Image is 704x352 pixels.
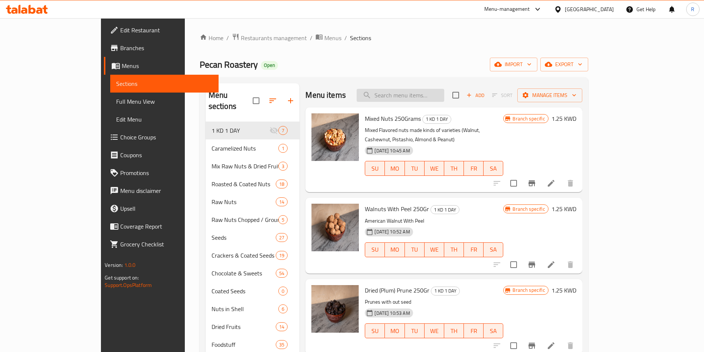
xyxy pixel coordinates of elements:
div: 1 KD 1 DAY [422,115,451,124]
div: items [278,126,288,135]
span: Select to update [506,175,521,191]
div: Roasted & Coated Nuts18 [206,175,300,193]
span: WE [428,244,441,255]
div: Nuts in Shell6 [206,300,300,318]
span: 14 [276,198,287,206]
a: Promotions [104,164,219,182]
input: search [357,89,444,102]
div: 1 KD 1 DAY [212,126,270,135]
span: 18 [276,181,287,188]
svg: Inactive section [269,126,278,135]
div: items [278,215,288,224]
span: Upsell [120,204,213,213]
span: TH [447,163,461,174]
div: Crackers & Coated Seeds19 [206,246,300,264]
span: Sections [116,79,213,88]
span: Coupons [120,151,213,159]
div: 1 KD 1 DAY7 [206,122,300,139]
span: export [546,60,582,69]
button: Manage items [517,88,582,102]
h6: 1.25 KWD [551,204,576,214]
a: Edit Restaurant [104,21,219,39]
span: 35 [276,341,287,348]
p: American Walnut With Peel [365,216,503,226]
span: [DATE] 10:52 AM [371,228,413,235]
span: 14 [276,323,287,330]
span: TH [447,244,461,255]
div: Foodstuff [212,340,276,349]
button: SU [365,323,385,338]
span: MO [388,244,402,255]
span: SU [368,326,382,336]
a: Restaurants management [232,33,307,43]
a: Menus [104,57,219,75]
span: 6 [279,306,287,313]
div: Chocolate & Sweets54 [206,264,300,282]
div: items [276,251,288,260]
button: FR [464,323,484,338]
div: [GEOGRAPHIC_DATA] [565,5,614,13]
div: items [278,304,288,313]
button: SA [484,323,503,338]
div: items [278,144,288,153]
img: Dried (Plum) Prune 250Gr [311,285,359,333]
nav: breadcrumb [200,33,588,43]
button: SA [484,242,503,257]
button: TH [444,323,464,338]
span: Restaurants management [241,33,307,42]
a: Grocery Checklist [104,235,219,253]
a: Edit menu item [547,341,556,350]
div: 1 KD 1 DAY [430,205,459,214]
span: 19 [276,252,287,259]
h2: Menu items [305,90,346,101]
span: Menu disclaimer [120,186,213,195]
div: Raw Nuts Chopped / Grounded5 [206,211,300,229]
button: TU [405,242,425,257]
span: Add [465,91,485,100]
span: TU [408,244,422,255]
span: Mix Raw Nuts & Dried Fruits [212,162,279,171]
button: delete [561,256,579,274]
span: R [691,5,694,13]
button: WE [425,161,444,176]
span: FR [467,244,481,255]
span: [DATE] 10:45 AM [371,147,413,154]
div: Coated Seeds [212,287,279,296]
button: SA [484,161,503,176]
span: Promotions [120,168,213,177]
span: 1 KD 1 DAY [431,287,459,295]
button: TH [444,161,464,176]
span: TU [408,163,422,174]
span: 1 [279,145,287,152]
span: Grocery Checklist [120,240,213,249]
span: Caramelized Nuts [212,144,279,153]
div: Raw Nuts14 [206,193,300,211]
button: import [490,58,537,71]
a: Choice Groups [104,128,219,146]
span: Sort sections [264,92,282,110]
span: WE [428,163,441,174]
span: Menus [324,33,341,42]
span: Walnuts With Peel 250Gr [365,203,429,214]
span: Crackers & Coated Seeds [212,251,276,260]
div: Caramelized Nuts1 [206,139,300,157]
button: export [540,58,588,71]
div: items [278,287,288,296]
span: Edit Restaurant [120,26,213,35]
button: Branch-specific-item [523,256,541,274]
div: items [278,162,288,171]
span: Nuts in Shell [212,304,279,313]
span: 7 [279,127,287,134]
a: Edit menu item [547,179,556,188]
button: TU [405,323,425,338]
div: Seeds27 [206,229,300,246]
a: Menus [315,33,341,43]
span: SA [487,244,500,255]
li: / [310,33,312,42]
div: Menu-management [484,5,530,14]
span: Mixed Nuts 250Grams [365,113,421,124]
span: Seeds [212,233,276,242]
span: Select section [448,87,464,103]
